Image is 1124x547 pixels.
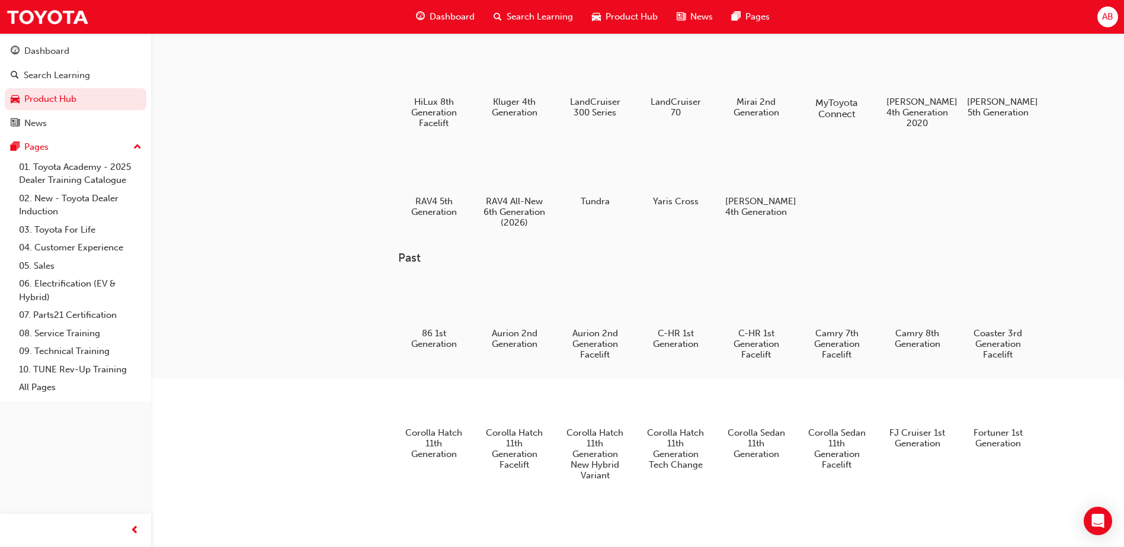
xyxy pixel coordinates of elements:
[5,65,146,86] a: Search Learning
[24,69,90,82] div: Search Learning
[416,9,425,24] span: guage-icon
[967,427,1029,449] h5: Fortuner 1st Generation
[732,9,741,24] span: pages-icon
[5,38,146,136] button: DashboardSearch LearningProduct HubNews
[640,43,711,122] a: LandCruiser 70
[886,427,949,449] h5: FJ Cruiser 1st Generation
[403,427,465,459] h5: Corolla Hatch 11th Generation
[806,328,868,360] h5: Camry 7th Generation Facelift
[479,43,550,122] a: Kluger 4th Generation
[720,43,792,122] a: Mirai 2nd Generation
[130,523,139,538] span: prev-icon
[430,10,475,24] span: Dashboard
[484,5,582,29] a: search-iconSearch Learning
[677,9,686,24] span: news-icon
[559,275,630,365] a: Aurion 2nd Generation Facelift
[559,142,630,211] a: Tundra
[725,427,787,459] h5: Corolla Sedan 11th Generation
[11,118,20,129] span: news-icon
[14,158,146,189] a: 01. Toyota Academy - 2025 Dealer Training Catalogue
[507,10,573,24] span: Search Learning
[14,361,146,379] a: 10. TUNE Rev-Up Training
[582,5,667,29] a: car-iconProduct Hub
[483,328,546,349] h5: Aurion 2nd Generation
[564,96,626,118] h5: LandCruiser 300 Series
[483,196,546,228] h5: RAV4 All-New 6th Generation (2026)
[667,5,722,29] a: news-iconNews
[14,257,146,275] a: 05. Sales
[14,342,146,361] a: 09. Technical Training
[494,9,502,24] span: search-icon
[479,374,550,475] a: Corolla Hatch 11th Generation Facelift
[564,328,626,360] h5: Aurion 2nd Generation Facelift
[640,374,711,475] a: Corolla Hatch 11th Generation Tech Change
[1102,10,1113,24] span: AB
[640,275,711,354] a: C-HR 1st Generation
[806,427,868,470] h5: Corolla Sedan 11th Generation Facelift
[882,374,953,453] a: FJ Cruiser 1st Generation
[1084,507,1112,535] div: Open Intercom Messenger
[5,136,146,158] button: Pages
[801,374,872,475] a: Corolla Sedan 11th Generation Facelift
[14,221,146,239] a: 03. Toyota For Life
[967,96,1029,118] h5: [PERSON_NAME] 5th Generation
[14,275,146,306] a: 06. Electrification (EV & Hybrid)
[133,140,142,155] span: up-icon
[801,275,872,365] a: Camry 7th Generation Facelift
[882,43,953,133] a: [PERSON_NAME] 4th Generation 2020
[14,239,146,257] a: 04. Customer Experience
[745,10,770,24] span: Pages
[559,374,630,485] a: Corolla Hatch 11th Generation New Hybrid Variant
[962,43,1033,122] a: [PERSON_NAME] 5th Generation
[882,275,953,354] a: Camry 8th Generation
[11,70,19,81] span: search-icon
[564,427,626,481] h5: Corolla Hatch 11th Generation New Hybrid Variant
[720,142,792,221] a: [PERSON_NAME] 4th Generation
[720,275,792,365] a: C-HR 1st Generation Facelift
[14,189,146,221] a: 02. New - Toyota Dealer Induction
[962,275,1033,365] a: Coaster 3rd Generation Facelift
[1097,7,1118,27] button: AB
[967,328,1029,360] h5: Coaster 3rd Generation Facelift
[398,251,1071,265] h3: Past
[11,46,20,57] span: guage-icon
[725,328,787,360] h5: C-HR 1st Generation Facelift
[5,40,146,62] a: Dashboard
[24,44,69,58] div: Dashboard
[479,275,550,354] a: Aurion 2nd Generation
[11,142,20,153] span: pages-icon
[406,5,484,29] a: guage-iconDashboard
[690,10,713,24] span: News
[725,196,787,217] h5: [PERSON_NAME] 4th Generation
[886,328,949,349] h5: Camry 8th Generation
[645,196,707,207] h5: Yaris Cross
[645,96,707,118] h5: LandCruiser 70
[398,275,469,354] a: 86 1st Generation
[14,324,146,343] a: 08. Service Training
[5,112,146,134] a: News
[398,142,469,221] a: RAV4 5th Generation
[398,43,469,133] a: HiLux 8th Generation Facelift
[801,43,872,122] a: MyToyota Connect
[483,427,546,470] h5: Corolla Hatch 11th Generation Facelift
[403,96,465,128] h5: HiLux 8th Generation Facelift
[14,306,146,324] a: 07. Parts21 Certification
[962,374,1033,453] a: Fortuner 1st Generation
[403,196,465,217] h5: RAV4 5th Generation
[564,196,626,207] h5: Tundra
[645,328,707,349] h5: C-HR 1st Generation
[14,378,146,397] a: All Pages
[11,94,20,105] span: car-icon
[479,142,550,232] a: RAV4 All-New 6th Generation (2026)
[640,142,711,211] a: Yaris Cross
[722,5,779,29] a: pages-iconPages
[5,88,146,110] a: Product Hub
[398,374,469,464] a: Corolla Hatch 11th Generation
[886,96,949,128] h5: [PERSON_NAME] 4th Generation 2020
[606,10,658,24] span: Product Hub
[725,96,787,118] h5: Mirai 2nd Generation
[645,427,707,470] h5: Corolla Hatch 11th Generation Tech Change
[6,4,89,30] a: Trak
[403,328,465,349] h5: 86 1st Generation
